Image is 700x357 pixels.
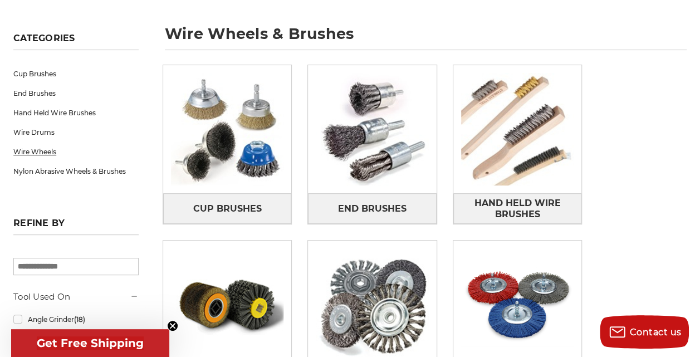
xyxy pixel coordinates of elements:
img: End Brushes [308,65,436,193]
button: Close teaser [167,320,178,331]
span: Cup Brushes [193,199,262,218]
span: Contact us [630,327,682,338]
h5: Refine by [13,218,139,235]
a: Wire Drums [13,123,139,142]
span: Get Free Shipping [37,336,144,350]
img: Hand Held Wire Brushes [453,65,581,193]
span: Hand Held Wire Brushes [454,194,581,224]
h5: Categories [13,33,139,50]
img: Cup Brushes [163,65,291,193]
a: End Brushes [13,84,139,103]
h5: Tool Used On [13,290,139,304]
a: Hand Held Wire Brushes [453,193,581,224]
h1: wire wheels & brushes [165,26,687,50]
span: (18) [74,315,85,324]
a: Angle Grinder [13,310,139,329]
a: Nylon Abrasive Wheels & Brushes [13,162,139,181]
a: Wire Wheels [13,142,139,162]
a: Hand Held Wire Brushes [13,103,139,123]
button: Contact us [600,315,689,349]
a: Cup Brushes [13,64,139,84]
div: Get Free ShippingClose teaser [11,329,169,357]
a: End Brushes [308,193,436,224]
a: Cup Brushes [163,193,291,224]
span: End Brushes [338,199,407,218]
